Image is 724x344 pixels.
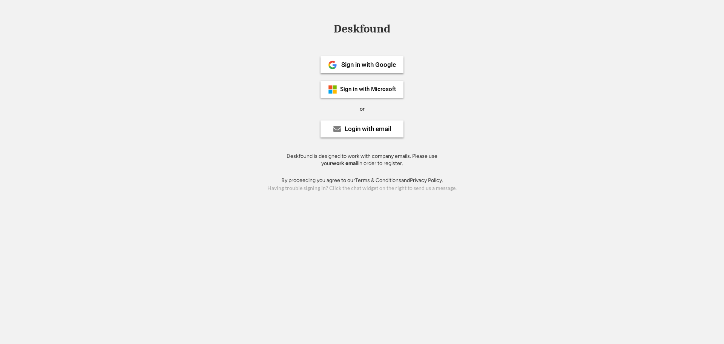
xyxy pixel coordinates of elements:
[328,60,337,69] img: 1024px-Google__G__Logo.svg.png
[330,23,394,35] div: Deskfound
[410,177,443,184] a: Privacy Policy.
[332,160,358,167] strong: work email
[341,62,396,68] div: Sign in with Google
[340,86,396,92] div: Sign in with Microsoft
[360,105,365,113] div: or
[328,85,337,94] img: ms-symbollockup_mssymbol_19.png
[355,177,401,184] a: Terms & Conditions
[345,126,391,132] div: Login with email
[281,177,443,184] div: By proceeding you agree to our and
[277,153,447,167] div: Deskfound is designed to work with company emails. Please use your in order to register.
